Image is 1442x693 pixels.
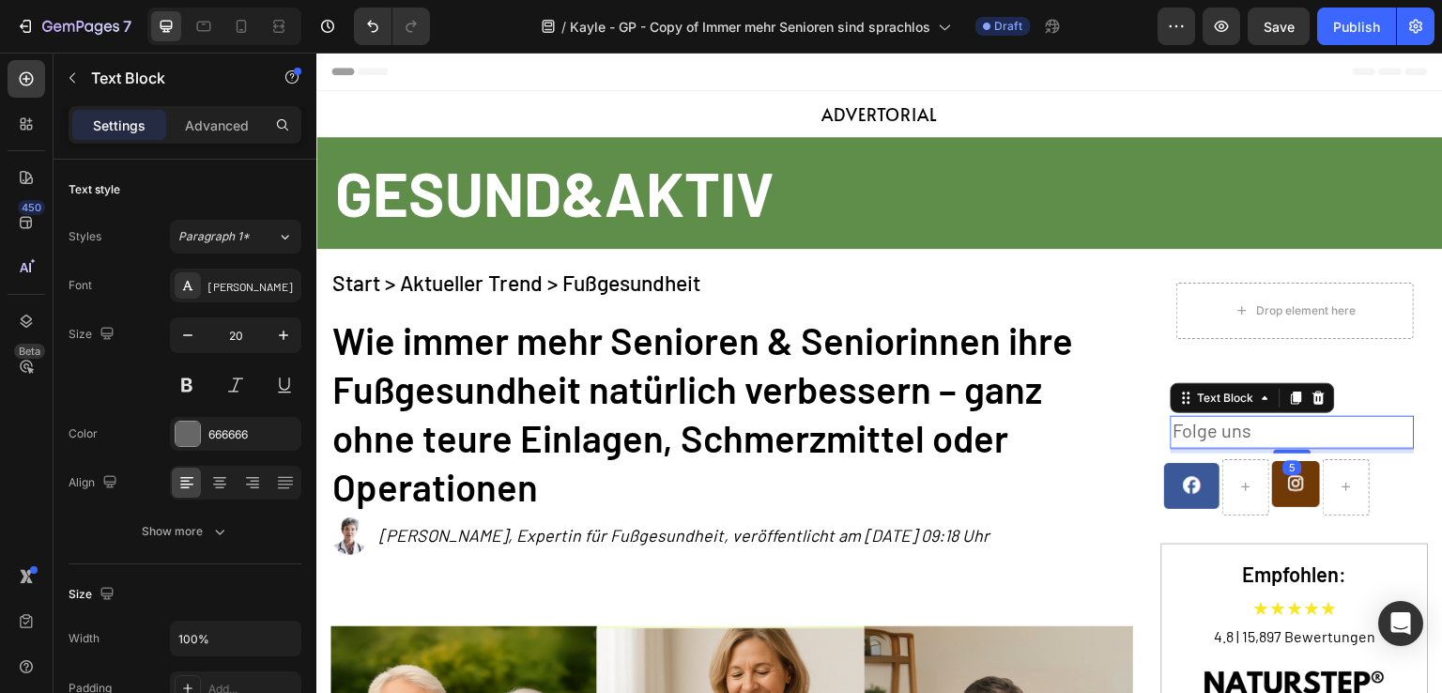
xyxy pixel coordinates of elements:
button: 7 [8,8,140,45]
div: Align [69,470,121,496]
p: Folge uns [856,365,1097,390]
div: Color [69,425,98,442]
div: Styles [69,228,101,245]
button: Paragraph 1* [170,220,301,254]
input: Auto [171,622,300,655]
div: 5 [967,408,986,423]
div: Size [69,322,118,347]
iframe: To enrich screen reader interactions, please activate Accessibility in Grammarly extension settings [316,53,1442,693]
span: Paragraph 1* [178,228,250,245]
p: Advanced [185,115,249,135]
div: 450 [18,200,45,215]
div: Text Block [878,337,942,354]
img: gempages_501617521984537776-3b134b71-3751-400a-b6ec-4e4727842367.png [845,407,906,458]
div: Show more [142,522,229,541]
button: Save [1248,8,1310,45]
p: 4.8 | 15,897 Bewertungen [862,576,1096,593]
div: Size [69,582,118,608]
span: / [561,17,566,37]
div: Publish [1333,17,1380,37]
button: Show more [69,515,301,548]
img: gempages_501617521984537776-a30dc9a4-9038-40f9-8e3f-1375a99d4d26.png [953,407,1006,457]
div: Undo/Redo [354,8,430,45]
button: Publish [1317,8,1396,45]
div: Font [69,277,92,294]
div: Open Intercom Messenger [1378,601,1423,646]
div: Text style [69,181,120,198]
p: ★★★★★ [862,543,1096,567]
p: Text Block [91,67,251,89]
p: Settings [93,115,146,135]
div: Width [69,630,100,647]
img: gempages_501617521984537776-db7474ae-8759-4eaa-a2df-f501edbb35d8.jpg [885,610,1073,652]
span: Save [1264,19,1295,35]
span: Kayle - GP - Copy of Immer mehr Senioren sind sprachlos [570,17,930,37]
div: [PERSON_NAME] [208,278,297,295]
div: Beta [14,344,45,359]
h2: Empfohlen: [860,506,1097,537]
p: 7 [123,15,131,38]
div: 666666 [208,426,297,443]
span: Draft [994,18,1022,35]
div: Drop element here [941,251,1040,266]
